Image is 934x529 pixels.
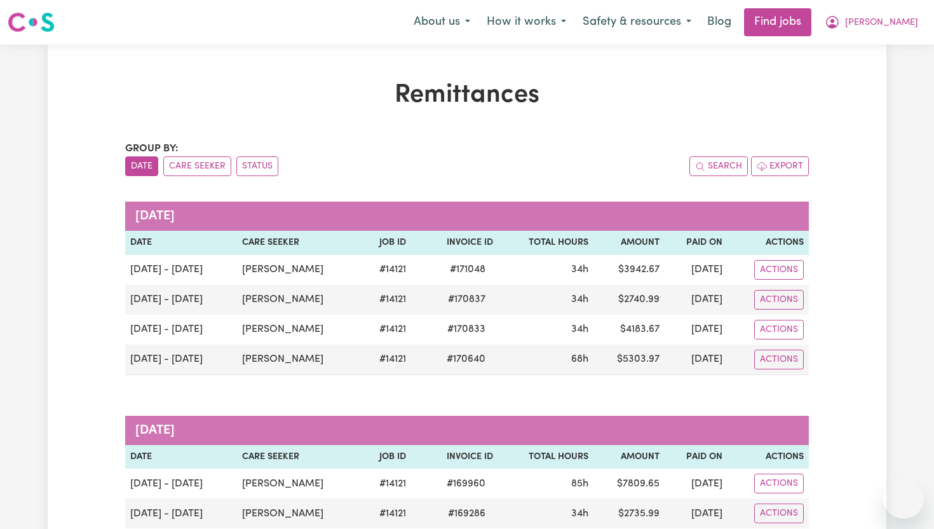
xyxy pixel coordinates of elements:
[125,144,179,154] span: Group by:
[571,354,588,364] span: 68 hours
[754,290,804,310] button: Actions
[362,255,412,285] td: # 14121
[442,262,493,277] span: # 171048
[411,231,498,255] th: Invoice ID
[405,9,478,36] button: About us
[593,285,665,315] td: $ 2740.99
[665,285,728,315] td: [DATE]
[571,324,588,334] span: 34 hours
[439,352,493,367] span: # 170640
[498,231,593,255] th: Total Hours
[362,345,412,375] td: # 14121
[498,445,593,469] th: Total Hours
[754,474,804,493] button: Actions
[665,469,728,498] td: [DATE]
[440,292,493,307] span: # 170837
[362,469,412,498] td: # 14121
[593,315,665,345] td: $ 4183.67
[125,498,237,528] td: [DATE] - [DATE]
[125,345,237,375] td: [DATE] - [DATE]
[744,8,811,36] a: Find jobs
[125,445,237,469] th: Date
[571,479,588,489] span: 85 hours
[883,478,924,519] iframe: Button to launch messaging window
[593,231,665,255] th: Amount
[236,156,278,176] button: sort invoices by paid status
[125,156,158,176] button: sort invoices by date
[665,498,728,528] td: [DATE]
[125,80,809,111] h1: Remittances
[440,506,493,521] span: # 169286
[571,509,588,519] span: 34 hours
[125,416,809,445] caption: [DATE]
[751,156,809,176] button: Export
[237,231,361,255] th: Care Seeker
[478,9,574,36] button: How it works
[362,498,412,528] td: # 14121
[237,345,361,375] td: [PERSON_NAME]
[728,445,809,469] th: Actions
[574,9,700,36] button: Safety & resources
[8,8,55,37] a: Careseekers logo
[439,476,493,491] span: # 169960
[754,350,804,369] button: Actions
[593,445,665,469] th: Amount
[362,445,412,469] th: Job ID
[689,156,748,176] button: Search
[362,231,412,255] th: Job ID
[237,469,361,498] td: [PERSON_NAME]
[237,285,361,315] td: [PERSON_NAME]
[125,469,237,498] td: [DATE] - [DATE]
[728,231,809,255] th: Actions
[571,264,588,275] span: 34 hours
[125,202,809,231] caption: [DATE]
[593,469,665,498] td: $ 7809.65
[163,156,231,176] button: sort invoices by care seeker
[665,315,728,345] td: [DATE]
[237,445,361,469] th: Care Seeker
[362,315,412,345] td: # 14121
[754,504,804,523] button: Actions
[593,498,665,528] td: $ 2735.99
[125,231,237,255] th: Date
[593,255,665,285] td: $ 3942.67
[237,315,361,345] td: [PERSON_NAME]
[665,445,728,469] th: Paid On
[754,320,804,340] button: Actions
[362,285,412,315] td: # 14121
[665,345,728,375] td: [DATE]
[125,285,237,315] td: [DATE] - [DATE]
[665,231,728,255] th: Paid On
[593,345,665,375] td: $ 5303.97
[8,11,55,34] img: Careseekers logo
[754,260,804,280] button: Actions
[700,8,739,36] a: Blog
[237,255,361,285] td: [PERSON_NAME]
[125,255,237,285] td: [DATE] - [DATE]
[816,9,926,36] button: My Account
[125,315,237,345] td: [DATE] - [DATE]
[845,16,918,30] span: [PERSON_NAME]
[665,255,728,285] td: [DATE]
[237,498,361,528] td: [PERSON_NAME]
[440,322,493,337] span: # 170833
[571,294,588,305] span: 34 hours
[411,445,498,469] th: Invoice ID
